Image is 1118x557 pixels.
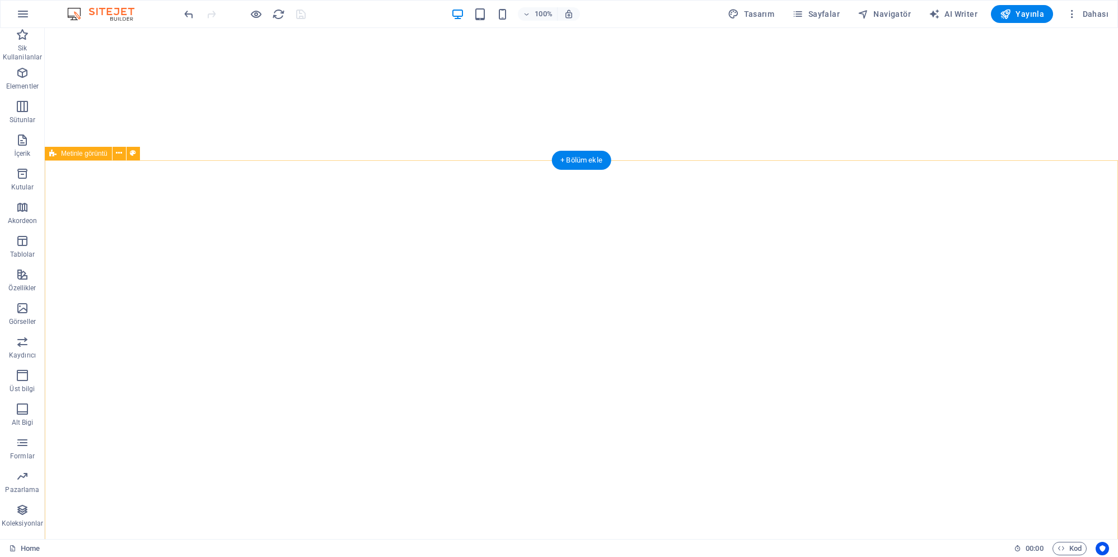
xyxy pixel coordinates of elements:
[1014,542,1044,555] h6: Oturum süresi
[10,384,35,393] p: Üst bilgi
[8,216,38,225] p: Akordeon
[9,351,36,360] p: Kaydırıcı
[853,5,915,23] button: Navigatör
[272,8,285,21] i: Sayfayı yeniden yükleyin
[1066,8,1108,20] span: Dahası
[1058,542,1082,555] span: Kod
[64,7,148,21] img: Editor Logo
[272,7,285,21] button: reload
[551,151,611,170] div: + Bölüm ekle
[924,5,982,23] button: AI Writer
[788,5,844,23] button: Sayfalar
[61,150,107,157] span: Metinle görüntü
[10,452,35,461] p: Formlar
[10,250,35,259] p: Tablolar
[5,485,39,494] p: Pazarlama
[535,7,553,21] h6: 100%
[518,7,558,21] button: 100%
[1052,542,1087,555] button: Kod
[14,149,30,158] p: İçerik
[1026,542,1043,555] span: 00 00
[8,284,36,293] p: Özellikler
[11,183,34,192] p: Kutular
[991,5,1053,23] button: Yayınla
[728,8,774,20] span: Tasarım
[183,8,195,21] i: Geri al: Metni değiştir (Ctrl+Z)
[723,5,779,23] button: Tasarım
[1000,8,1044,20] span: Yayınla
[929,8,977,20] span: AI Writer
[1062,5,1113,23] button: Dahası
[1096,542,1109,555] button: Usercentrics
[10,115,36,124] p: Sütunlar
[12,418,34,427] p: Alt Bigi
[9,317,36,326] p: Görseller
[564,9,574,19] i: Yeniden boyutlandırmada yakınlaştırma düzeyini seçilen cihaza uyacak şekilde otomatik olarak ayarla.
[9,542,40,555] a: Seçimi iptal etmek için tıkla. Sayfaları açmak için çift tıkla
[723,5,779,23] div: Tasarım (Ctrl+Alt+Y)
[792,8,840,20] span: Sayfalar
[182,7,195,21] button: undo
[1033,544,1035,553] span: :
[6,82,39,91] p: Elementler
[2,519,43,528] p: Koleksiyonlar
[858,8,911,20] span: Navigatör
